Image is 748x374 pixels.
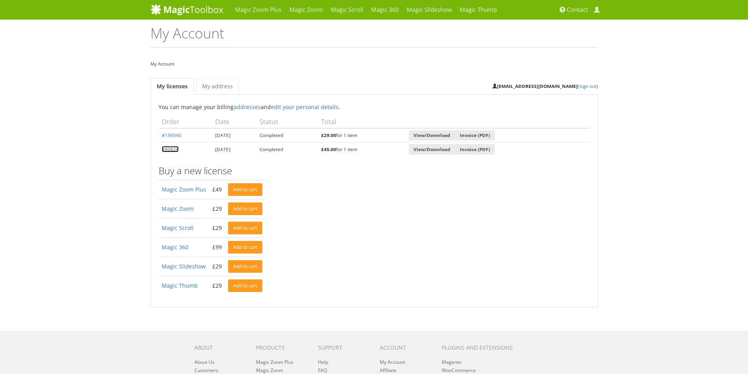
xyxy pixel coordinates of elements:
[318,359,328,365] a: Help
[442,367,476,374] a: WooCommerce
[380,359,405,365] a: My Account
[492,83,598,89] small: ( )
[256,128,318,142] td: Completed
[228,203,263,215] a: Add to cart
[162,117,179,126] span: Order
[162,205,194,212] a: Magic Zoom
[228,279,263,292] a: Add to cart
[256,367,283,374] a: Magic Zoom
[318,367,327,374] a: FAQ
[256,359,293,365] a: Magic Zoom Plus
[162,224,194,232] a: Magic Scroll
[162,282,198,289] a: Magic Thumb
[318,142,406,156] td: for 1 item
[234,103,261,111] a: addresses
[442,359,461,365] a: Magento
[215,117,229,126] span: Date
[162,186,206,193] a: Magic Zoom Plus
[228,183,263,196] a: Add to cart
[209,199,225,219] td: £29
[409,130,455,141] a: View/Download
[228,222,263,234] a: Add to cart
[215,146,230,152] time: [DATE]
[194,345,244,350] h6: About
[209,257,225,276] td: £29
[492,83,578,89] strong: [EMAIL_ADDRESS][DOMAIN_NAME]
[455,130,495,141] a: Invoice (PDF)
[162,146,179,152] a: #80826
[256,142,318,156] td: Completed
[209,276,225,296] td: £29
[194,367,218,374] a: Customers
[209,219,225,238] td: £29
[567,6,588,14] span: Contact
[194,359,214,365] a: About Us
[150,78,194,95] a: My licenses
[162,132,181,138] a: #156545
[321,146,324,152] span: £
[271,103,338,111] a: edit your personal details
[159,102,590,111] p: You can manage your billing and .
[196,78,239,95] a: My address
[228,260,263,273] a: Add to cart
[579,83,596,89] a: Sign out
[321,132,324,138] span: £
[409,144,455,155] a: View/Download
[260,117,278,126] span: Status
[215,132,230,138] time: [DATE]
[150,59,598,68] nav: My Account
[150,4,223,15] img: MagicToolbox.com - Image tools for your website
[209,180,225,199] td: £49
[256,345,306,350] h6: Products
[159,166,590,176] h3: Buy a new license
[318,345,368,350] h6: Support
[321,117,336,126] span: Total
[442,345,523,350] h6: Plugins and extensions
[318,128,406,142] td: for 1 item
[321,132,336,138] bdi: 29.00
[209,238,225,257] td: £99
[228,241,263,254] a: Add to cart
[162,243,188,251] a: Magic 360
[162,263,206,270] a: Magic Slideshow
[321,146,336,152] bdi: 45.00
[455,144,495,155] a: Invoice (PDF)
[380,367,397,374] a: Affiliate
[380,345,430,350] h6: Account
[150,26,598,47] h1: My Account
